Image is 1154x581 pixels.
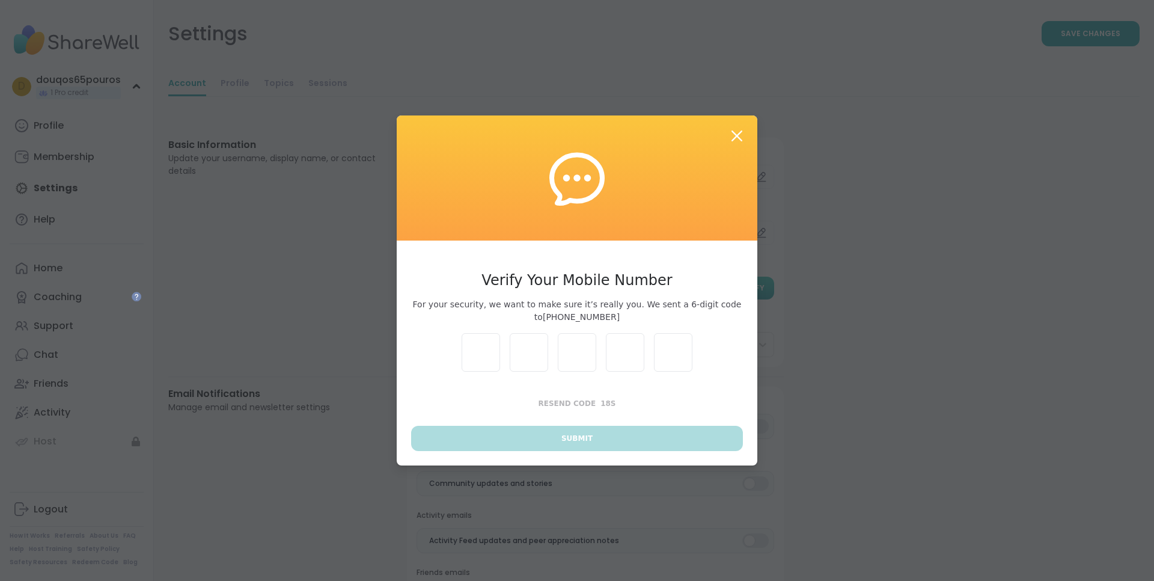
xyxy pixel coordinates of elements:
[561,433,593,444] span: Submit
[411,269,743,291] h3: Verify Your Mobile Number
[539,399,596,408] span: Resend Code
[411,391,743,416] button: Resend Code18s
[132,292,141,301] iframe: Spotlight
[411,298,743,324] span: For your security, we want to make sure it’s really you. We sent a 6-digit code to [PHONE_NUMBER]
[600,399,615,408] span: 18 s
[411,426,743,451] button: Submit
